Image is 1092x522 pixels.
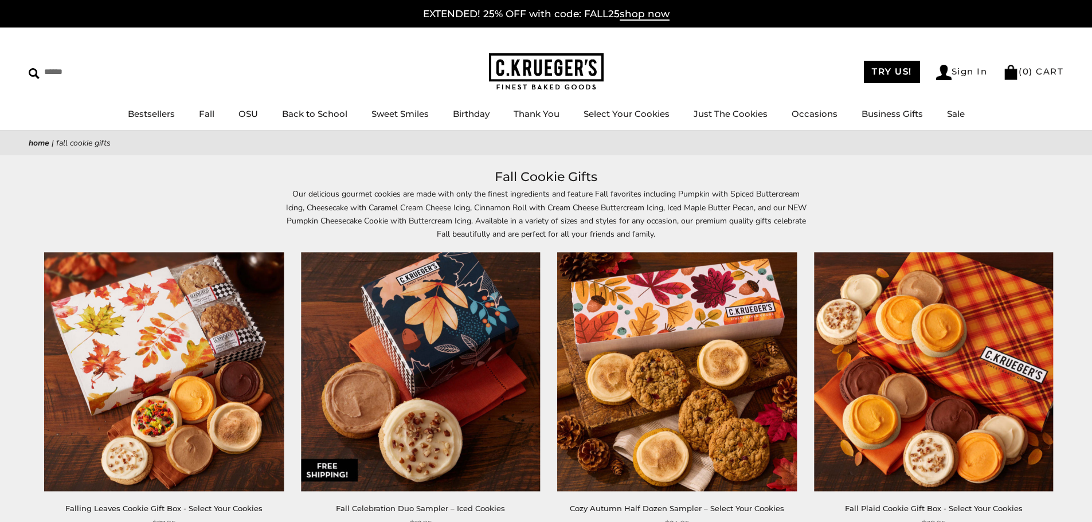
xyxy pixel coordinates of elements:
[947,108,965,119] a: Sale
[199,108,214,119] a: Fall
[423,8,670,21] a: EXTENDED! 25% OFF with code: FALL25shop now
[282,108,347,119] a: Back to School
[489,53,604,91] img: C.KRUEGER'S
[864,61,920,83] a: TRY US!
[286,189,807,239] span: Our delicious gourmet cookies are made with only the finest ingredients and feature Fall favorite...
[453,108,490,119] a: Birthday
[862,108,923,119] a: Business Gifts
[128,108,175,119] a: Bestsellers
[620,8,670,21] span: shop now
[371,108,429,119] a: Sweet Smiles
[845,504,1023,513] a: Fall Plaid Cookie Gift Box - Select Your Cookies
[29,138,49,148] a: Home
[936,65,952,80] img: Account
[570,504,784,513] a: Cozy Autumn Half Dozen Sampler – Select Your Cookies
[52,138,54,148] span: |
[1003,66,1063,77] a: (0) CART
[514,108,559,119] a: Thank You
[694,108,768,119] a: Just The Cookies
[1023,66,1030,77] span: 0
[238,108,258,119] a: OSU
[792,108,837,119] a: Occasions
[46,167,1046,187] h1: Fall Cookie Gifts
[29,63,165,81] input: Search
[65,504,263,513] a: Falling Leaves Cookie Gift Box - Select Your Cookies
[1003,65,1019,80] img: Bag
[584,108,670,119] a: Select Your Cookies
[29,136,1063,150] nav: breadcrumbs
[45,252,284,491] img: Falling Leaves Cookie Gift Box - Select Your Cookies
[56,138,111,148] span: Fall Cookie Gifts
[336,504,505,513] a: Fall Celebration Duo Sampler – Iced Cookies
[814,252,1053,491] img: Fall Plaid Cookie Gift Box - Select Your Cookies
[558,252,797,491] img: Cozy Autumn Half Dozen Sampler – Select Your Cookies
[301,252,540,491] img: Fall Celebration Duo Sampler – Iced Cookies
[936,65,988,80] a: Sign In
[29,68,40,79] img: Search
